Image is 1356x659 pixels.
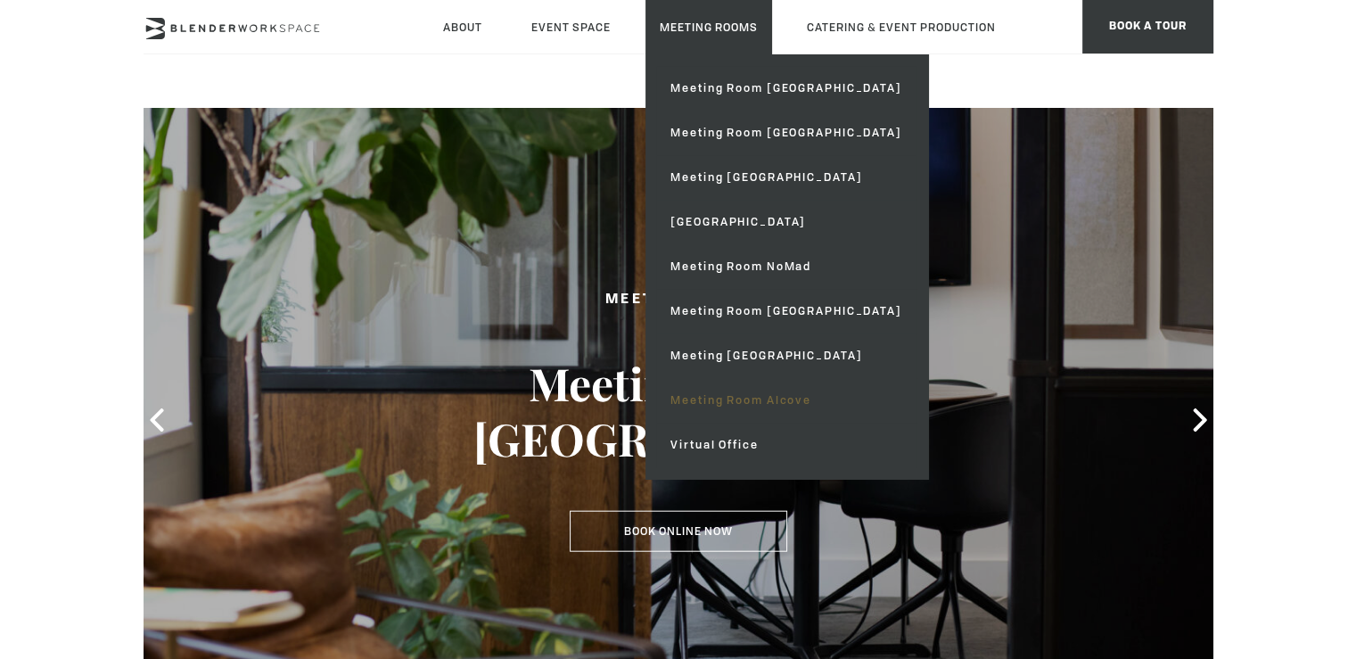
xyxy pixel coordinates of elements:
[656,200,916,244] a: [GEOGRAPHIC_DATA]
[656,66,916,111] a: Meeting Room [GEOGRAPHIC_DATA]
[1267,573,1356,659] iframe: Chat Widget
[656,289,916,334] a: Meeting Room [GEOGRAPHIC_DATA]
[656,334,916,378] a: Meeting [GEOGRAPHIC_DATA]
[570,511,787,552] a: Book Online Now
[656,423,916,467] a: Virtual Office
[656,378,916,423] a: Meeting Room Alcove
[473,289,883,311] h2: Meeting Space
[656,111,916,155] a: Meeting Room [GEOGRAPHIC_DATA]
[656,155,916,200] a: Meeting [GEOGRAPHIC_DATA]
[656,244,916,289] a: Meeting Room NoMad
[473,356,883,466] h3: Meeting Room [GEOGRAPHIC_DATA]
